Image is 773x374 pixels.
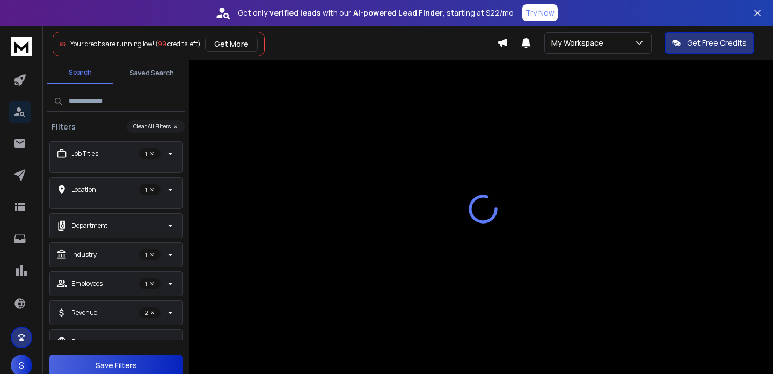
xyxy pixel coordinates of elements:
p: 1 [139,249,161,260]
p: 2 [139,307,161,318]
p: Department [71,221,107,230]
p: Get Free Credits [687,38,747,48]
p: Employees [71,279,103,288]
span: Your credits are running low! [70,39,154,48]
p: Try Now [526,8,555,18]
span: ( credits left) [155,39,201,48]
p: Location [71,185,96,194]
p: Get only with our starting at $22/mo [238,8,514,18]
p: Industry [71,250,97,259]
button: Get More [205,37,258,52]
p: Job Titles [71,149,98,158]
button: Search [47,62,113,84]
h3: Filters [47,121,80,132]
p: 1 [139,278,161,289]
button: Try Now [522,4,558,21]
p: Domains [71,337,98,346]
p: 1 [139,184,161,195]
p: My Workspace [551,38,608,48]
button: Clear All Filters [127,120,185,133]
strong: AI-powered Lead Finder, [353,8,444,18]
strong: verified leads [269,8,320,18]
button: Saved Search [119,62,185,84]
p: 1 [139,148,161,159]
img: logo [11,37,32,56]
button: Get Free Credits [665,32,754,54]
p: Revenue [71,308,97,317]
span: 99 [158,39,166,48]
